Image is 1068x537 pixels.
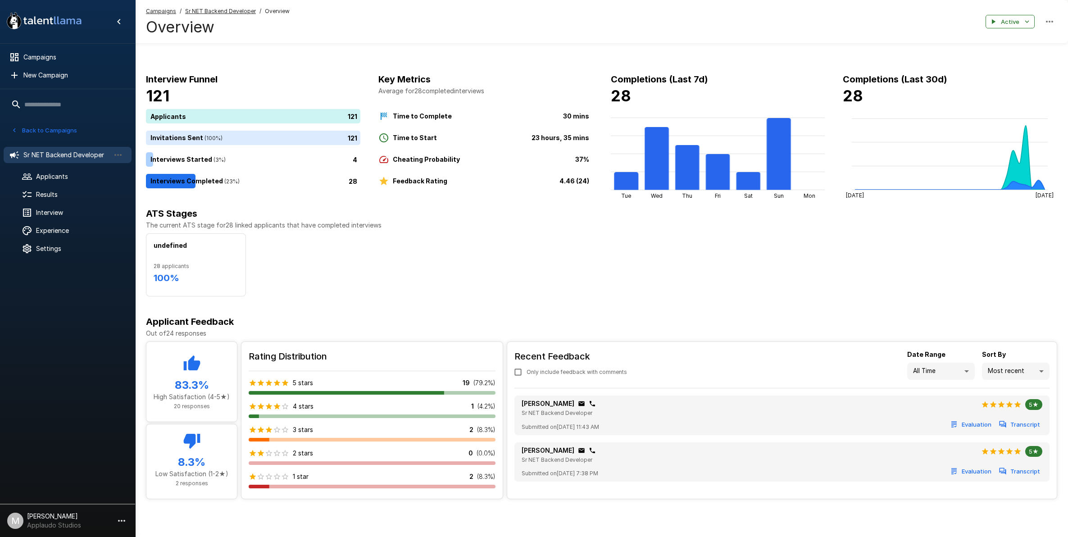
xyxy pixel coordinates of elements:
p: Low Satisfaction (1-2★) [154,469,230,478]
p: 28 [349,177,357,186]
p: 121 [348,112,357,121]
p: 19 [463,378,470,387]
b: 30 mins [563,112,589,120]
p: 4 [353,155,357,164]
h5: 8.3 % [154,455,230,469]
b: 23 hours, 35 mins [532,134,589,141]
h6: 100 % [154,271,238,285]
p: 0 [468,449,473,458]
b: ATS Stages [146,208,197,219]
p: 4 stars [293,402,314,411]
b: 37% [575,155,589,163]
tspan: [DATE] [846,192,864,199]
span: Submitted on [DATE] 7:38 PM [522,469,598,478]
b: Interview Funnel [146,74,218,85]
tspan: Fri [714,192,721,199]
p: 2 [469,425,473,434]
span: 28 applicants [154,262,238,271]
tspan: Tue [621,192,631,199]
button: Evaluation [949,464,994,478]
p: [PERSON_NAME] [522,399,574,408]
p: 2 stars [293,449,313,458]
b: Applicant Feedback [146,316,234,327]
div: Click to copy [578,447,585,454]
b: Time to Start [393,134,437,141]
p: 1 star [293,472,309,481]
p: Out of 24 responses [146,329,1057,338]
button: Active [986,15,1035,29]
p: ( 8.3 %) [477,472,495,481]
div: Most recent [982,363,1050,380]
h5: 83.3 % [154,378,230,392]
button: Transcript [997,418,1042,432]
p: 5 stars [293,378,313,387]
b: Key Metrics [378,74,431,85]
b: undefined [154,241,187,249]
span: Sr NET Backend Developer [522,456,592,463]
span: 20 responses [174,403,210,410]
span: 5★ [1025,448,1042,455]
div: Click to copy [578,400,585,407]
b: 121 [146,86,169,105]
p: 2 [469,472,473,481]
b: Time to Complete [393,112,452,120]
tspan: [DATE] [1036,192,1054,199]
b: Completions (Last 30d) [843,74,947,85]
span: 5★ [1025,401,1042,408]
tspan: Sun [774,192,784,199]
p: 121 [348,133,357,143]
p: High Satisfaction (4-5★) [154,392,230,401]
b: Sort By [982,350,1006,358]
b: Cheating Probability [393,155,460,163]
b: Date Range [907,350,945,358]
p: ( 0.0 %) [477,449,495,458]
button: Evaluation [949,418,994,432]
p: 3 stars [293,425,313,434]
b: 28 [611,86,631,105]
h6: Recent Feedback [514,349,634,364]
span: Sr NET Backend Developer [522,410,592,416]
p: [PERSON_NAME] [522,446,574,455]
div: Click to copy [589,400,596,407]
span: 2 responses [176,480,208,487]
p: ( 79.2 %) [473,378,495,387]
p: 1 [471,402,474,411]
p: Average for 28 completed interviews [378,86,593,96]
b: Feedback Rating [393,177,447,185]
span: Submitted on [DATE] 11:43 AM [522,423,599,432]
b: 28 [843,86,863,105]
tspan: Mon [804,192,815,199]
tspan: Wed [651,192,663,199]
tspan: Thu [682,192,692,199]
p: ( 4.2 %) [477,402,495,411]
b: Completions (Last 7d) [611,74,708,85]
tspan: Sat [744,192,753,199]
b: 4.46 (24) [559,177,589,185]
p: ( 8.3 %) [477,425,495,434]
p: The current ATS stage for 28 linked applicants that have completed interviews [146,221,1057,230]
h6: Rating Distribution [249,349,495,364]
button: Transcript [997,464,1042,478]
span: Only include feedback with comments [527,368,627,377]
div: Click to copy [589,447,596,454]
h4: Overview [146,18,290,36]
div: All Time [907,363,975,380]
